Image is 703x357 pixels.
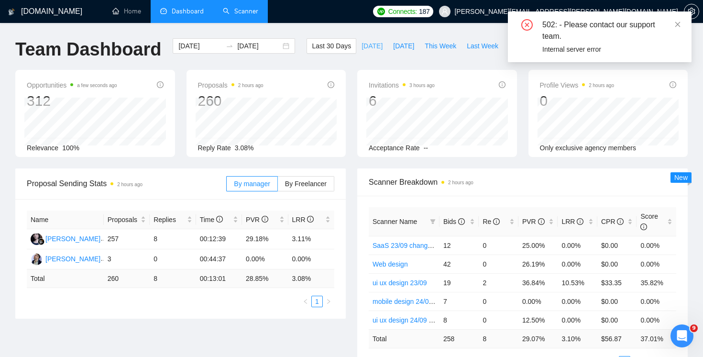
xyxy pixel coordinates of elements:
[479,292,518,311] td: 0
[518,292,558,311] td: 0.00%
[479,273,518,292] td: 2
[198,79,264,91] span: Proposals
[238,83,264,88] time: 2 hours ago
[307,216,314,223] span: info-circle
[540,79,615,91] span: Profile Views
[226,42,233,50] span: to
[369,79,435,91] span: Invitations
[104,249,150,269] td: 3
[31,233,43,245] img: RS
[419,38,461,54] button: This Week
[577,218,583,225] span: info-circle
[373,260,408,268] a: Web design
[467,41,498,51] span: Last Week
[388,6,417,17] span: Connects:
[518,329,558,348] td: 29.07 %
[323,296,334,307] button: right
[640,212,658,231] span: Score
[15,38,161,61] h1: Team Dashboard
[8,4,15,20] img: logo
[172,7,204,15] span: Dashboard
[601,218,624,225] span: CPR
[285,180,327,188] span: By Freelancer
[542,44,680,55] div: Internal server error
[262,216,268,223] span: info-circle
[458,218,465,225] span: info-circle
[377,8,385,15] img: upwork-logo.png
[216,216,223,223] span: info-circle
[108,214,139,225] span: Proposals
[45,254,100,264] div: [PERSON_NAME]
[373,316,446,324] a: ui ux design 24/09 B-test
[439,273,479,292] td: 19
[439,329,479,348] td: 258
[640,223,647,230] span: info-circle
[369,144,420,152] span: Acceptance Rate
[558,236,597,255] td: 0.00%
[62,144,79,152] span: 100%
[31,234,100,242] a: RS[PERSON_NAME]
[104,211,150,229] th: Proposals
[439,236,479,255] td: 12
[439,311,479,329] td: 8
[234,180,270,188] span: By manager
[104,269,150,288] td: 260
[504,38,547,54] button: This Month
[538,218,545,225] span: info-circle
[493,218,500,225] span: info-circle
[479,311,518,329] td: 0
[518,255,558,273] td: 26.19%
[542,19,680,42] div: 502: - Please contact our support team.
[388,38,419,54] button: [DATE]
[311,296,323,307] li: 1
[518,236,558,255] td: 25.00%
[617,218,624,225] span: info-circle
[637,329,676,348] td: 37.01 %
[499,81,505,88] span: info-circle
[597,255,637,273] td: $0.00
[558,329,597,348] td: 3.10 %
[326,299,331,304] span: right
[637,292,676,311] td: 0.00%
[303,299,308,304] span: left
[373,242,451,249] a: SaaS 23/09 changed hook
[684,8,699,15] a: setting
[45,234,100,244] div: [PERSON_NAME]
[157,81,164,88] span: info-circle
[200,216,223,223] span: Time
[226,42,233,50] span: swap-right
[198,144,231,152] span: Reply Rate
[597,292,637,311] td: $0.00
[104,229,150,249] td: 257
[373,298,476,305] a: mobile design 24/09 hook changed
[307,38,356,54] button: Last 30 Days
[597,236,637,255] td: $0.00
[246,216,268,223] span: PVR
[448,180,473,185] time: 2 hours ago
[597,329,637,348] td: $ 56.87
[160,8,167,14] span: dashboard
[428,214,438,229] span: filter
[27,79,117,91] span: Opportunities
[540,92,615,110] div: 0
[479,329,518,348] td: 8
[300,296,311,307] button: left
[235,144,254,152] span: 3.08%
[237,41,281,51] input: End date
[356,38,388,54] button: [DATE]
[540,144,637,152] span: Only exclusive agency members
[637,236,676,255] td: 0.00%
[479,236,518,255] td: 0
[558,311,597,329] td: 0.00%
[27,211,104,229] th: Name
[637,255,676,273] td: 0.00%
[521,19,533,31] span: close-circle
[479,255,518,273] td: 0
[292,216,314,223] span: LRR
[430,219,436,224] span: filter
[328,81,334,88] span: info-circle
[77,83,117,88] time: a few seconds ago
[369,329,439,348] td: Total
[690,324,698,332] span: 9
[441,8,448,15] span: user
